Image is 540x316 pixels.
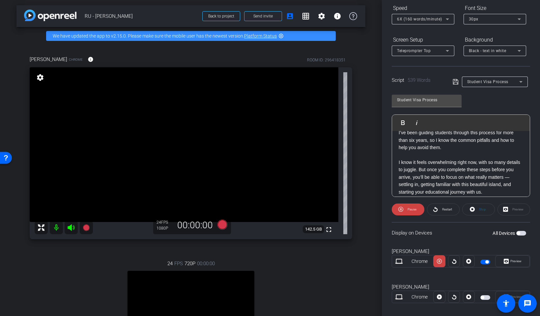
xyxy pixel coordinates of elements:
[392,222,530,243] div: Display on Devices
[397,17,442,21] span: 6X (160 words/minute)
[467,79,508,84] span: Student Visa Process
[524,300,531,307] mat-icon: message
[495,255,530,267] button: Preview
[397,48,431,53] span: Teleprompter Top
[307,57,346,63] div: ROOM ID: 296418351
[244,33,277,39] a: Platform Status
[208,14,234,18] span: Back to project
[408,77,431,83] span: 539 Words
[406,258,434,265] div: Chrome
[197,260,215,267] span: 00:00:00
[397,96,456,104] input: Title
[156,220,173,225] div: 24
[392,34,454,46] div: Screen Setup
[392,283,530,291] div: [PERSON_NAME]
[392,3,454,14] div: Speed
[36,74,45,81] mat-icon: settings
[333,12,341,20] mat-icon: info
[244,11,282,21] button: Send invite
[493,230,516,237] label: All Devices
[462,204,495,215] button: Stop
[30,56,67,63] span: [PERSON_NAME]
[302,12,310,20] mat-icon: grid_on
[202,11,240,21] button: Back to project
[185,260,195,267] span: 720P
[69,57,83,62] span: Chrome
[399,159,523,196] p: I know it feels overwhelming right now, with so many details to juggle. But once you complete the...
[392,248,530,255] div: [PERSON_NAME]
[156,226,173,231] div: 1080P
[469,17,478,21] span: 30px
[318,12,326,20] mat-icon: settings
[161,220,168,225] span: FPS
[325,226,333,234] mat-icon: fullscreen
[167,260,173,267] span: 24
[510,259,522,263] span: Preview
[406,294,434,300] div: Chrome
[303,225,324,233] span: 142.5 GB
[24,10,76,21] img: app-logo
[85,10,198,23] span: RU - [PERSON_NAME]
[88,56,94,62] mat-icon: info
[174,260,183,267] span: FPS
[479,207,486,211] span: Stop
[392,204,424,215] button: Pause
[464,3,526,14] div: Font Size
[286,12,294,20] mat-icon: account_box
[173,220,217,231] div: 00:00:00
[502,300,510,307] mat-icon: accessibility
[408,207,416,211] span: Pause
[46,31,336,41] div: We have updated the app to v2.15.0. Please make sure the mobile user has the newest version.
[442,207,452,211] span: Restart
[427,204,460,215] button: Restart
[469,48,506,53] span: Black - text in white
[464,34,526,46] div: Background
[278,33,284,39] mat-icon: highlight_off
[253,14,273,19] span: Send invite
[392,77,443,84] div: Script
